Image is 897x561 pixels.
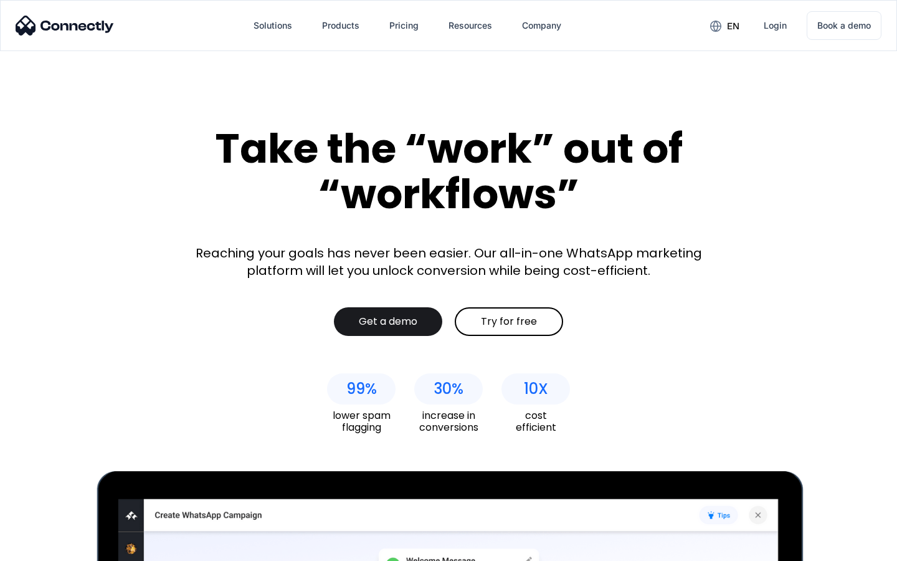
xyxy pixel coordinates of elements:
[448,17,492,34] div: Resources
[481,315,537,328] div: Try for free
[389,17,419,34] div: Pricing
[727,17,739,35] div: en
[700,16,749,35] div: en
[522,17,561,34] div: Company
[322,17,359,34] div: Products
[327,410,396,433] div: lower spam flagging
[379,11,429,41] a: Pricing
[25,539,75,557] ul: Language list
[512,11,571,41] div: Company
[346,380,377,398] div: 99%
[12,539,75,557] aside: Language selected: English
[312,11,369,41] div: Products
[754,11,797,41] a: Login
[807,11,881,40] a: Book a demo
[254,17,292,34] div: Solutions
[439,11,502,41] div: Resources
[434,380,463,398] div: 30%
[414,410,483,433] div: increase in conversions
[244,11,302,41] div: Solutions
[187,244,710,279] div: Reaching your goals has never been easier. Our all-in-one WhatsApp marketing platform will let yo...
[455,307,563,336] a: Try for free
[359,315,417,328] div: Get a demo
[501,410,570,433] div: cost efficient
[524,380,548,398] div: 10X
[168,126,729,216] div: Take the “work” out of “workflows”
[334,307,442,336] a: Get a demo
[16,16,114,36] img: Connectly Logo
[764,17,787,34] div: Login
